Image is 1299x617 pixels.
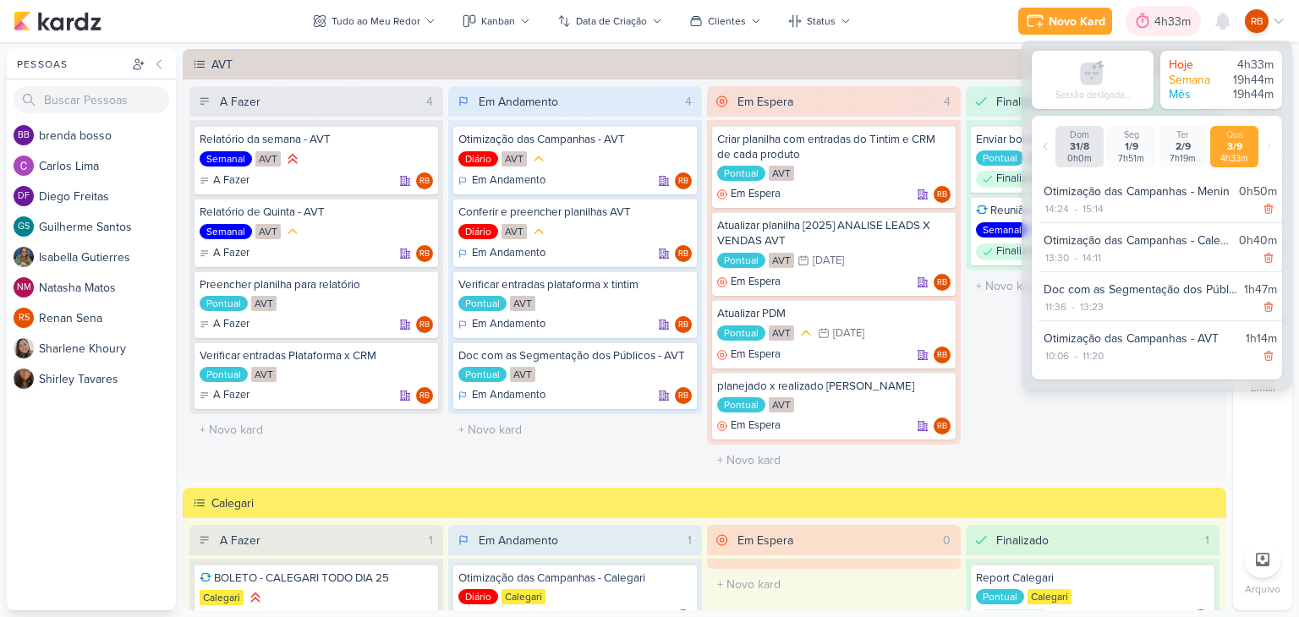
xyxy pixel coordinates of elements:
[200,151,252,167] div: Semanal
[39,370,176,388] div: S h i r l e y T a v a r e s
[675,245,692,262] div: Responsável: Rogerio Bispo
[14,186,34,206] div: Diego Freitas
[737,532,793,549] div: Em Espera
[200,348,433,363] div: Verificar entradas Plataforma x CRM
[502,224,527,239] div: AVT
[502,589,545,604] div: Calegari
[1028,589,1072,604] div: Calegari
[934,347,951,363] div: Responsável: Rogerio Bispo
[39,127,176,145] div: b r e n d a b o s s o
[797,325,814,341] div: Prioridade Média
[1081,201,1105,216] div: 15:14
[934,418,951,434] div: Rogerio Bispo
[422,532,440,549] div: 1
[934,186,951,203] div: Rogerio Bispo
[14,369,34,389] img: Shirley Tavares
[416,245,433,262] div: Responsável: Rogerio Bispo
[769,325,794,341] div: AVT
[472,387,545,404] p: Em Andamento
[416,172,433,189] div: Responsável: Rogerio Bispo
[211,494,1221,512] div: Calegari
[1214,153,1255,164] div: 4h33m
[530,223,547,240] div: Prioridade Média
[1068,299,1078,314] div: -
[678,93,699,111] div: 4
[14,216,34,237] div: Guilherme Santos
[996,171,1044,188] p: Finalizado
[1059,153,1100,164] div: 0h0m
[717,379,951,394] div: planejado x realizado Éden
[213,316,249,333] p: A Fazer
[1162,140,1203,153] div: 2/9
[255,224,281,239] div: AVT
[1223,73,1274,88] div: 19h44m
[731,274,781,291] p: Em Espera
[1244,281,1277,298] div: 1h47m
[458,224,498,239] div: Diário
[1044,281,1237,298] div: Doc com as Segmentação dos Públicos - AVT
[458,348,692,363] div: Doc com as Segmentação dos Públicos - AVT
[678,177,688,186] p: RB
[200,224,252,239] div: Semanal
[717,325,765,341] div: Pontual
[934,418,951,434] div: Responsável: Rogerio Bispo
[976,132,1209,147] div: Enviar boletos - Éden
[934,274,951,291] div: Rogerio Bispo
[419,321,430,330] p: RB
[976,571,1209,586] div: Report Calegari
[17,283,31,292] p: NM
[678,321,688,330] p: RB
[200,387,249,404] div: A Fazer
[717,347,781,363] div: Em Espera
[18,192,30,201] p: DF
[458,571,692,586] div: Otimização das Campanhas - Calegari
[996,243,1044,260] p: Finalizado
[247,589,264,606] div: Prioridade Alta
[39,309,176,327] div: R e n a n S e n a
[833,328,864,339] div: [DATE]
[458,151,498,167] div: Diário
[472,172,545,189] p: Em Andamento
[200,277,433,292] div: Preencher planilha para relatório
[39,218,176,236] div: G u i l h e r m e S a n t o s
[769,253,794,268] div: AVT
[976,203,1209,218] div: Reunião com cliente AVT
[284,223,301,240] div: Prioridade Média
[419,177,430,186] p: RB
[934,274,951,291] div: Responsável: Rogerio Bispo
[458,589,498,604] div: Diário
[472,245,545,262] p: Em Andamento
[416,245,433,262] div: Rogerio Bispo
[675,387,692,404] div: Responsável: Rogerio Bispo
[19,314,30,323] p: RS
[1044,183,1232,200] div: Otimização das Campanhas - Menin
[14,86,169,113] input: Buscar Pessoas
[1169,57,1220,73] div: Hoje
[14,57,129,72] div: Pessoas
[717,166,765,181] div: Pontual
[1059,140,1100,153] div: 31/8
[419,392,430,401] p: RB
[14,156,34,176] img: Carlos Lima
[200,296,248,311] div: Pontual
[458,205,692,220] div: Conferir e preencher planilhas AVT
[936,532,957,549] div: 0
[416,316,433,333] div: Rogerio Bispo
[14,247,34,267] img: Isabella Gutierres
[934,347,951,363] div: Rogerio Bispo
[479,93,558,111] div: Em Andamento
[452,418,699,442] input: + Novo kard
[969,274,1216,298] input: + Novo kard
[769,166,794,181] div: AVT
[1110,140,1152,153] div: 1/9
[1018,8,1112,35] button: Novo Kard
[1246,330,1277,347] div: 1h14m
[937,93,957,111] div: 4
[458,132,692,147] div: Otimização das Campanhas - AVT
[710,448,957,472] input: + Novo kard
[200,245,249,262] div: A Fazer
[1162,129,1203,140] div: Ter
[937,352,947,360] p: RB
[530,150,547,167] div: Prioridade Média
[675,172,692,189] div: Rogerio Bispo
